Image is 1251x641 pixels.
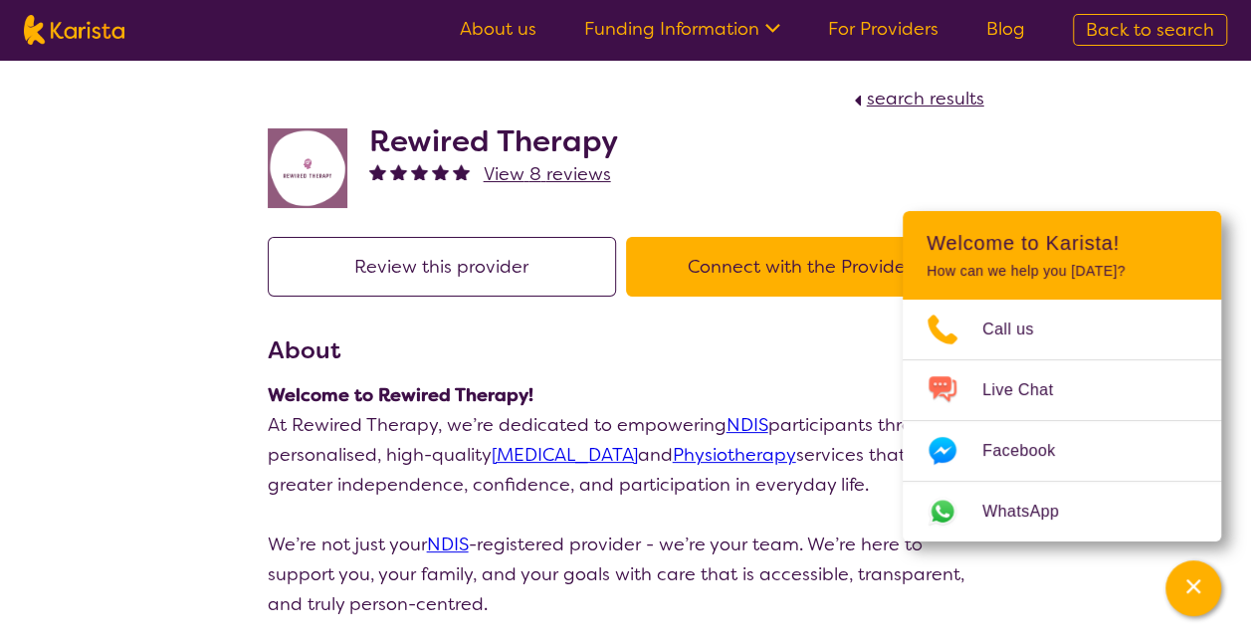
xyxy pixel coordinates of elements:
[626,255,984,279] a: Connect with the Provider
[484,159,611,189] a: View 8 reviews
[903,211,1221,541] div: Channel Menu
[986,17,1025,41] a: Blog
[626,237,974,297] button: Connect with the Provider
[268,332,984,368] h3: About
[268,237,616,297] button: Review this provider
[982,375,1077,405] span: Live Chat
[982,497,1083,527] span: WhatsApp
[390,163,407,180] img: fullstar
[484,162,611,186] span: View 8 reviews
[432,163,449,180] img: fullstar
[268,128,347,208] img: jovdti8ilrgkpezhq0s9.png
[867,87,984,110] span: search results
[427,533,469,556] a: NDIS
[1073,14,1227,46] a: Back to search
[927,263,1197,280] p: How can we help you [DATE]?
[369,163,386,180] img: fullstar
[1165,560,1221,616] button: Channel Menu
[492,443,638,467] a: [MEDICAL_DATA]
[903,300,1221,541] ul: Choose channel
[268,255,626,279] a: Review this provider
[268,383,533,407] strong: Welcome to Rewired Therapy!
[460,17,536,41] a: About us
[982,315,1058,344] span: Call us
[982,436,1079,466] span: Facebook
[828,17,938,41] a: For Providers
[1086,18,1214,42] span: Back to search
[584,17,780,41] a: Funding Information
[903,482,1221,541] a: Web link opens in a new tab.
[673,443,796,467] a: Physiotherapy
[411,163,428,180] img: fullstar
[727,413,768,437] a: NDIS
[369,123,618,159] h2: Rewired Therapy
[453,163,470,180] img: fullstar
[927,231,1197,255] h2: Welcome to Karista!
[849,87,984,110] a: search results
[24,15,124,45] img: Karista logo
